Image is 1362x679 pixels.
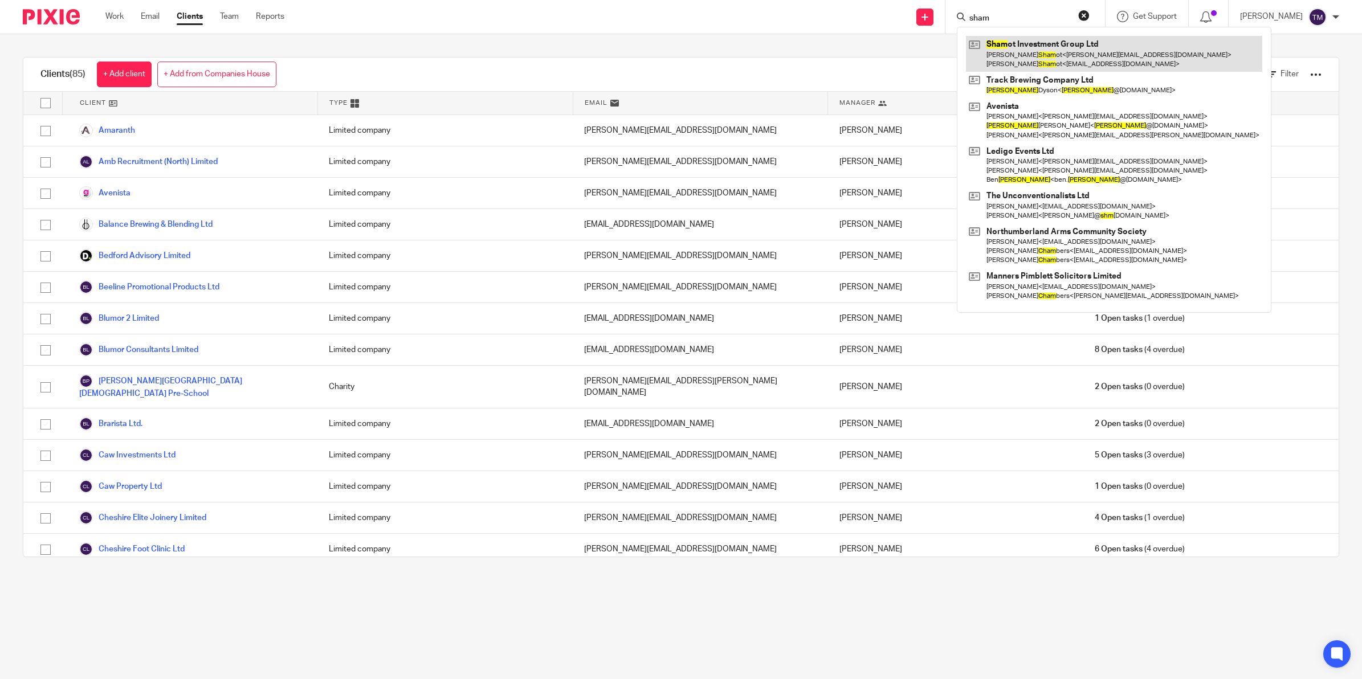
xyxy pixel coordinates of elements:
[79,124,93,137] img: Logo.png
[79,511,93,525] img: svg%3E
[573,471,828,502] div: [PERSON_NAME][EMAIL_ADDRESS][DOMAIN_NAME]
[79,374,93,388] img: svg%3E
[177,11,203,22] a: Clients
[828,408,1083,439] div: [PERSON_NAME]
[79,218,213,231] a: Balance Brewing & Blending Ltd
[220,11,239,22] a: Team
[573,272,828,302] div: [PERSON_NAME][EMAIL_ADDRESS][DOMAIN_NAME]
[1095,313,1143,324] span: 1 Open tasks
[35,92,56,114] input: Select all
[1095,481,1143,492] span: 1 Open tasks
[1078,10,1090,21] button: Clear
[141,11,160,22] a: Email
[1240,11,1303,22] p: [PERSON_NAME]
[573,178,828,208] div: [PERSON_NAME][EMAIL_ADDRESS][DOMAIN_NAME]
[828,115,1083,146] div: [PERSON_NAME]
[1133,13,1177,21] span: Get Support
[317,240,573,271] div: Limited company
[1308,8,1327,26] img: svg%3E
[317,471,573,502] div: Limited company
[1095,418,1185,430] span: (0 overdue)
[79,542,185,556] a: Cheshire Foot Clinic Ltd
[97,62,152,87] a: + Add client
[80,98,106,108] span: Client
[573,366,828,408] div: [PERSON_NAME][EMAIL_ADDRESS][PERSON_NAME][DOMAIN_NAME]
[329,98,348,108] span: Type
[1095,381,1185,392] span: (0 overdue)
[573,440,828,471] div: [PERSON_NAME][EMAIL_ADDRESS][DOMAIN_NAME]
[828,334,1083,365] div: [PERSON_NAME]
[79,155,93,169] img: svg%3E
[79,417,142,431] a: Brarista Ltd.
[317,178,573,208] div: Limited company
[839,98,875,108] span: Manager
[157,62,276,87] a: + Add from Companies House
[105,11,124,22] a: Work
[79,155,218,169] a: Amb Recruitment (North) Limited
[1095,313,1185,324] span: (1 overdue)
[1095,481,1185,492] span: (0 overdue)
[573,303,828,334] div: [EMAIL_ADDRESS][DOMAIN_NAME]
[1095,344,1143,355] span: 8 Open tasks
[79,417,93,431] img: svg%3E
[573,209,828,240] div: [EMAIL_ADDRESS][DOMAIN_NAME]
[1095,418,1143,430] span: 2 Open tasks
[1095,449,1185,461] span: (3 overdue)
[1095,543,1143,555] span: 6 Open tasks
[828,534,1083,565] div: [PERSON_NAME]
[79,312,159,325] a: Blumor 2 Limited
[573,534,828,565] div: [PERSON_NAME][EMAIL_ADDRESS][DOMAIN_NAME]
[1281,70,1299,78] span: Filter
[23,9,80,24] img: Pixie
[79,374,306,399] a: [PERSON_NAME][GEOGRAPHIC_DATA][DEMOGRAPHIC_DATA] Pre-School
[317,502,573,533] div: Limited company
[573,115,828,146] div: [PERSON_NAME][EMAIL_ADDRESS][DOMAIN_NAME]
[1095,381,1143,392] span: 2 Open tasks
[79,312,93,325] img: svg%3E
[1095,512,1185,523] span: (1 overdue)
[79,186,93,200] img: MicrosoftTeams-image.png
[828,366,1083,408] div: [PERSON_NAME]
[317,366,573,408] div: Charity
[573,502,828,533] div: [PERSON_NAME][EMAIL_ADDRESS][DOMAIN_NAME]
[573,408,828,439] div: [EMAIL_ADDRESS][DOMAIN_NAME]
[317,334,573,365] div: Limited company
[317,534,573,565] div: Limited company
[1095,543,1185,555] span: (4 overdue)
[317,303,573,334] div: Limited company
[317,440,573,471] div: Limited company
[828,471,1083,502] div: [PERSON_NAME]
[79,480,162,493] a: Caw Property Ltd
[317,209,573,240] div: Limited company
[828,240,1083,271] div: [PERSON_NAME]
[79,480,93,493] img: svg%3E
[79,343,93,357] img: svg%3E
[573,334,828,365] div: [EMAIL_ADDRESS][DOMAIN_NAME]
[79,218,93,231] img: Logo.png
[968,14,1071,24] input: Search
[828,272,1083,302] div: [PERSON_NAME]
[79,249,190,263] a: Bedford Advisory Limited
[828,440,1083,471] div: [PERSON_NAME]
[317,272,573,302] div: Limited company
[79,448,176,462] a: Caw Investments Ltd
[40,68,85,80] h1: Clients
[79,542,93,556] img: svg%3E
[70,69,85,79] span: (85)
[317,408,573,439] div: Limited company
[573,240,828,271] div: [PERSON_NAME][EMAIL_ADDRESS][DOMAIN_NAME]
[573,146,828,177] div: [PERSON_NAME][EMAIL_ADDRESS][DOMAIN_NAME]
[585,98,607,108] span: Email
[79,448,93,462] img: svg%3E
[317,115,573,146] div: Limited company
[1095,512,1143,523] span: 4 Open tasks
[79,186,131,200] a: Avenista
[79,511,206,525] a: Cheshire Elite Joinery Limited
[828,502,1083,533] div: [PERSON_NAME]
[256,11,284,22] a: Reports
[1095,344,1185,355] span: (4 overdue)
[1095,449,1143,461] span: 5 Open tasks
[79,124,135,137] a: Amaranth
[828,146,1083,177] div: [PERSON_NAME]
[79,343,198,357] a: Blumor Consultants Limited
